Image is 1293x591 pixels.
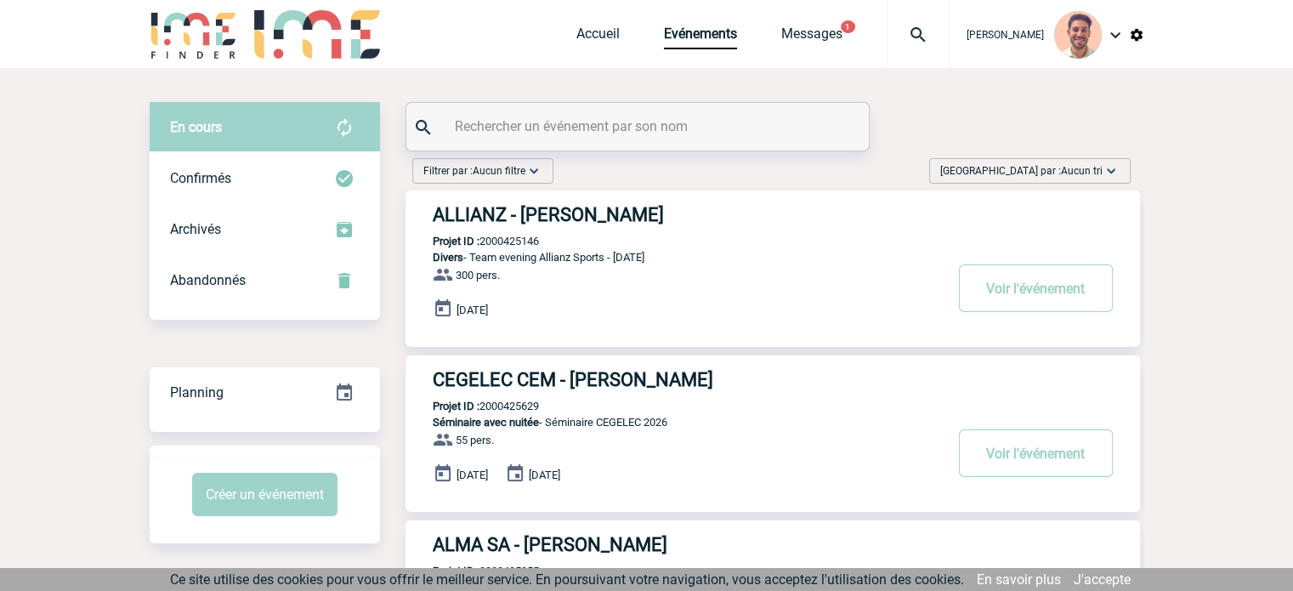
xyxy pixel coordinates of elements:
span: Archivés [170,221,221,237]
span: [DATE] [529,469,560,481]
button: 1 [841,20,855,33]
a: Messages [781,26,842,49]
span: Confirmés [170,170,231,186]
h3: ALMA SA - [PERSON_NAME] [433,534,943,555]
a: ALLIANZ - [PERSON_NAME] [405,204,1140,225]
span: Divers [433,251,463,264]
p: - Team evening Allianz Sports - [DATE] [405,251,943,264]
p: 2000425355 [405,565,539,577]
div: Retrouvez ici tous les événements que vous avez décidé d'archiver [150,204,380,255]
span: [DATE] [457,304,488,316]
img: IME-Finder [150,10,238,59]
a: En savoir plus [977,571,1061,588]
a: ALMA SA - [PERSON_NAME] [405,534,1140,555]
input: Rechercher un événement par son nom [451,114,829,139]
a: CEGELEC CEM - [PERSON_NAME] [405,369,1140,390]
span: Planning [170,384,224,401]
div: Retrouvez ici tous vos évènements avant confirmation [150,102,380,153]
img: baseline_expand_more_white_24dp-b.png [1103,162,1120,179]
span: 300 pers. [456,269,500,281]
span: 55 pers. [456,434,494,446]
span: Aucun filtre [473,165,525,177]
button: Créer un événement [192,473,337,516]
span: Aucun tri [1061,165,1103,177]
b: Projet ID : [433,565,479,577]
span: Ce site utilise des cookies pour vous offrir le meilleur service. En poursuivant votre navigation... [170,571,964,588]
a: Accueil [576,26,620,49]
span: Séminaire avec nuitée [433,416,539,429]
img: 132114-0.jpg [1054,11,1102,59]
div: Retrouvez ici tous vos événements annulés [150,255,380,306]
button: Voir l'événement [959,264,1113,312]
p: 2000425146 [405,235,539,247]
a: Evénements [664,26,737,49]
h3: CEGELEC CEM - [PERSON_NAME] [433,369,943,390]
a: Planning [150,367,380,417]
span: [DATE] [457,469,488,481]
a: J'accepte [1074,571,1131,588]
img: baseline_expand_more_white_24dp-b.png [525,162,542,179]
span: [PERSON_NAME] [967,29,1044,41]
span: En cours [170,119,222,135]
span: Abandonnés [170,272,246,288]
h3: ALLIANZ - [PERSON_NAME] [433,204,943,225]
span: [GEOGRAPHIC_DATA] par : [940,162,1103,179]
p: - Séminaire CEGELEC 2026 [405,416,943,429]
p: 2000425629 [405,400,539,412]
div: Retrouvez ici tous vos événements organisés par date et état d'avancement [150,367,380,418]
button: Voir l'événement [959,429,1113,477]
b: Projet ID : [433,400,479,412]
span: Filtrer par : [423,162,525,179]
b: Projet ID : [433,235,479,247]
